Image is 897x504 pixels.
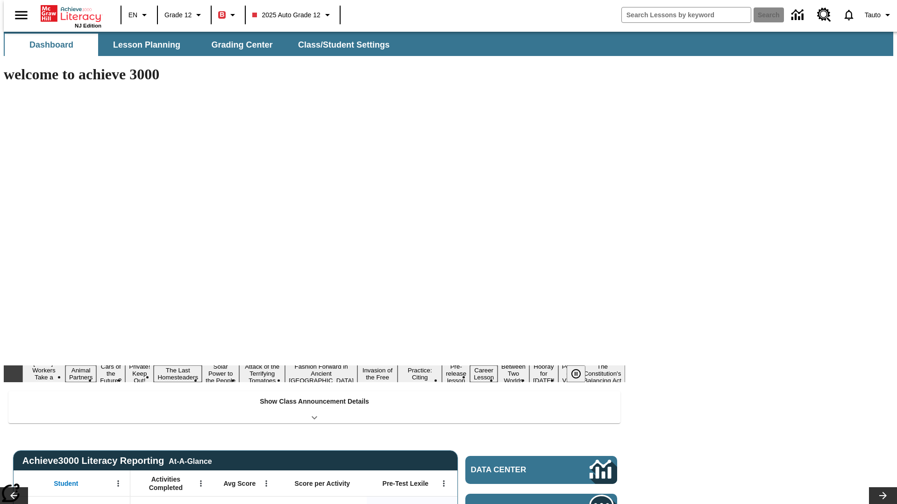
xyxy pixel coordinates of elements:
button: Open Menu [111,476,125,490]
button: Slide 15 Point of View [558,362,580,385]
div: SubNavbar [4,32,893,56]
button: Grading Center [195,34,289,56]
button: Slide 3 Cars of the Future? [96,362,125,385]
span: Lesson Planning [113,40,180,50]
a: Home [41,4,101,23]
button: Slide 12 Career Lesson [470,365,498,382]
button: Dashboard [5,34,98,56]
h1: welcome to achieve 3000 [4,66,625,83]
button: Slide 9 The Invasion of the Free CD [357,358,398,389]
span: Class/Student Settings [298,40,390,50]
div: SubNavbar [4,34,398,56]
p: Show Class Announcement Details [260,397,369,406]
button: Boost Class color is red. Change class color [214,7,242,23]
span: B [220,9,224,21]
button: Slide 6 Solar Power to the People [202,362,239,385]
span: Pre-Test Lexile [383,479,429,488]
button: Slide 1 Labor Day: Workers Take a Stand [22,358,65,389]
input: search field [622,7,751,22]
span: EN [128,10,137,20]
span: Avg Score [223,479,256,488]
button: Profile/Settings [861,7,897,23]
button: Slide 16 The Constitution's Balancing Act [580,362,625,385]
button: Slide 7 Attack of the Terrifying Tomatoes [239,362,285,385]
span: 2025 Auto Grade 12 [252,10,320,20]
button: Slide 8 Fashion Forward in Ancient Rome [285,362,357,385]
button: Open Menu [259,476,273,490]
button: Open Menu [194,476,208,490]
button: Class/Student Settings [291,34,397,56]
span: Student [54,479,78,488]
button: Open side menu [7,1,35,29]
span: NJ Edition [75,23,101,28]
button: Slide 4 Private! Keep Out! [125,362,154,385]
a: Data Center [786,2,812,28]
span: Grade 12 [164,10,192,20]
button: Slide 11 Pre-release lesson [442,362,470,385]
div: Pause [567,365,595,382]
span: Activities Completed [135,475,197,492]
span: Dashboard [29,40,73,50]
span: Achieve3000 Literacy Reporting [22,455,212,466]
button: Slide 14 Hooray for Constitution Day! [529,362,558,385]
button: Language: EN, Select a language [124,7,154,23]
button: Slide 10 Mixed Practice: Citing Evidence [398,358,442,389]
div: At-A-Glance [169,455,212,466]
div: Home [41,3,101,28]
span: Data Center [471,465,558,475]
span: Score per Activity [295,479,350,488]
span: Grading Center [211,40,272,50]
button: Lesson carousel, Next [869,487,897,504]
a: Resource Center, Will open in new tab [812,2,837,28]
button: Slide 5 The Last Homesteaders [154,365,202,382]
span: Tauto [865,10,881,20]
a: Data Center [465,456,617,484]
button: Open Menu [437,476,451,490]
button: Slide 13 Between Two Worlds [498,362,529,385]
button: Slide 2 Animal Partners [65,365,96,382]
button: Lesson Planning [100,34,193,56]
button: Class: 2025 Auto Grade 12, Select your class [249,7,336,23]
button: Grade: Grade 12, Select a grade [161,7,208,23]
button: Pause [567,365,585,382]
div: Show Class Announcement Details [8,391,620,423]
a: Notifications [837,3,861,27]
